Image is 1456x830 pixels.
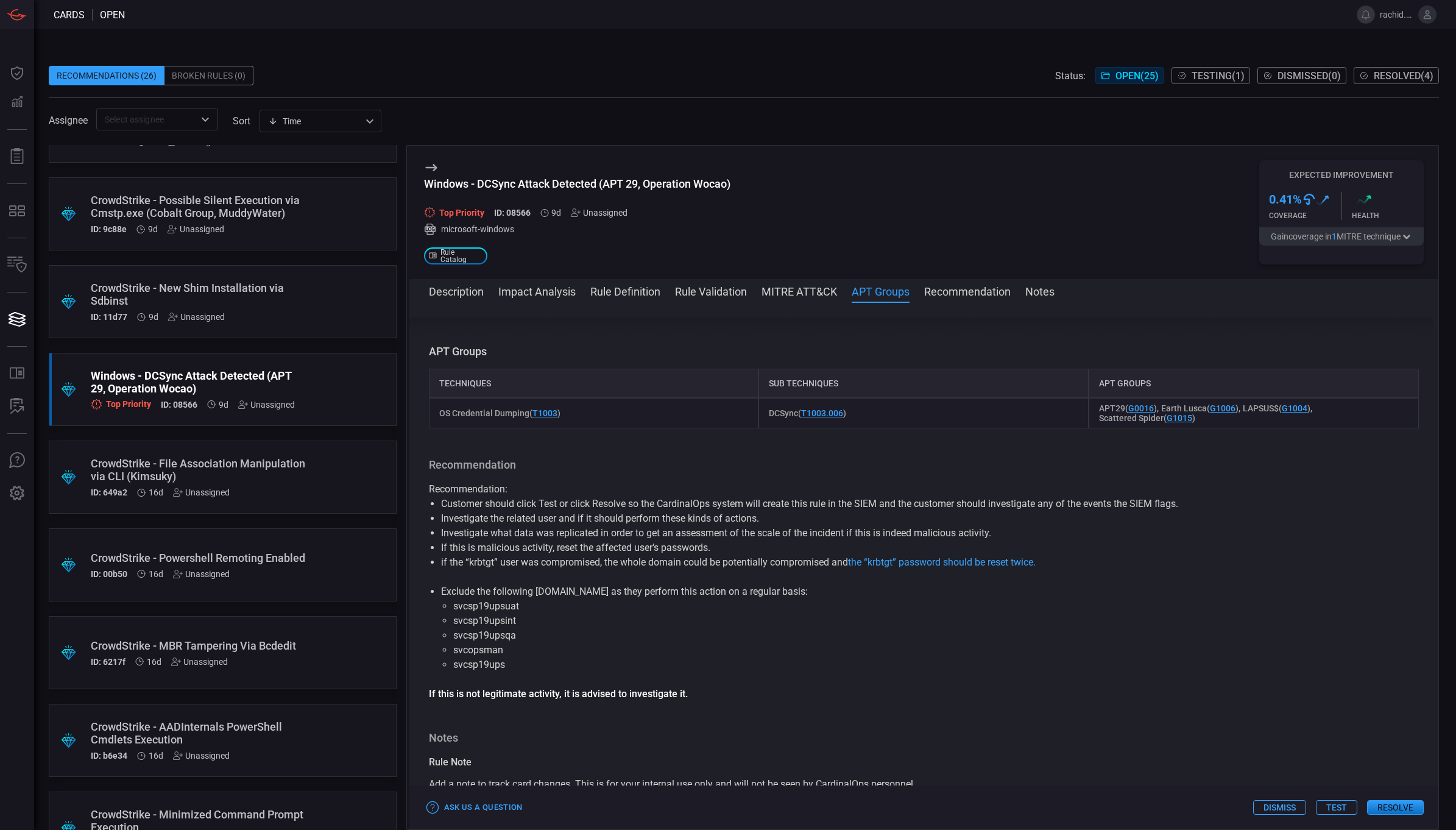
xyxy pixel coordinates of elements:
li: Investigate what data was replicated in order to get an assessment of the scale of the incident i... [441,526,1407,541]
div: Recommendations (26) [49,66,164,85]
div: APT Groups [1089,369,1419,398]
button: Ask Us a Question [424,798,526,817]
div: Unassigned [173,569,230,579]
button: Dismissed(0) [1257,67,1346,84]
div: CrowdStrike - Possible Silent Execution via Cmstp.exe (Cobalt Group, MuddyWater) [91,194,308,219]
label: sort [233,115,250,127]
button: Detections [2,88,32,117]
button: Resolve [1367,800,1424,815]
li: svcsp19upsint [453,614,1395,628]
h5: ID: 11d77 [91,312,127,322]
h3: Notes [429,731,1419,745]
button: Notes [1025,283,1055,298]
a: G1015 [1167,413,1192,423]
h5: ID: 6217f [91,657,125,667]
button: Ask Us A Question [2,446,32,475]
div: Coverage [1269,211,1341,220]
div: Windows - DCSync Attack Detected (APT 29, Operation Wocao) [91,369,308,395]
span: Aug 12, 2025 4:52 AM [149,488,163,497]
h3: Recommendation [429,458,1419,472]
button: Dismiss [1253,800,1306,815]
div: Unassigned [238,400,295,410]
strong: If this is not legitimate activity, it is advised to investigate it. [429,688,688,700]
div: CrowdStrike - Powershell Remoting Enabled [91,552,308,564]
li: Customer should click Test or click Resolve so the CardinalOps system will create this rule in th... [441,497,1407,511]
h5: ID: 9c88e [91,224,127,234]
div: microsoft-windows [424,223,730,235]
span: Aug 12, 2025 4:52 AM [147,657,161,667]
button: Rule Definition [590,283,660,298]
button: Reports [2,142,32,171]
span: Dismissed ( 0 ) [1278,70,1341,82]
button: Recommendation [924,283,1011,298]
button: Open [197,111,214,128]
div: Techniques [429,369,759,398]
h5: ID: 00b50 [91,569,127,579]
button: Preferences [2,479,32,508]
span: LAPSUS$ ( ) [1243,403,1310,413]
h3: 0.41 % [1269,192,1302,207]
div: Time [268,115,362,127]
button: Rule Validation [675,283,747,298]
li: svcsp19ups [453,658,1395,672]
span: Resolved ( 4 ) [1374,70,1433,82]
span: Aug 12, 2025 4:52 AM [149,751,163,761]
a: T1003 [532,408,557,418]
button: Resolved(4) [1354,67,1439,84]
h5: ID: 649a2 [91,488,127,497]
button: Open(25) [1095,67,1164,84]
div: CrowdStrike - MBR Tampering Via Bcdedit [91,639,308,652]
span: Status: [1055,70,1086,82]
span: Aug 19, 2025 5:24 AM [148,224,158,234]
button: Rule Catalog [2,359,32,388]
div: Health [1352,211,1424,220]
span: Aug 19, 2025 5:24 AM [551,208,561,218]
div: Unassigned [171,657,228,667]
button: Description [429,283,484,298]
div: Unassigned [168,224,224,234]
div: Unassigned [168,312,225,322]
button: Gaincoverage in1MITRE technique [1259,227,1424,246]
button: Dashboard [2,59,32,88]
span: Cards [54,9,85,21]
span: Rule Catalog [440,249,482,263]
li: Investigate the related user and if it should perform these kinds of actions. [441,511,1407,526]
span: OS Credential Dumping ( ) [439,408,560,418]
a: G1004 [1282,403,1307,413]
span: rachid.gottih [1380,10,1413,20]
button: Impact Analysis [498,283,576,298]
span: APT29 ( ) [1099,403,1157,413]
a: T1003.006 [801,408,843,418]
div: Top Priority [424,207,484,218]
input: Select assignee [100,112,194,127]
h3: APT Groups [429,344,1419,359]
div: Broken Rules (0) [164,66,253,85]
div: CrowdStrike - AADInternals PowerShell Cmdlets Execution [91,720,308,746]
span: Scattered Spider ( ) [1099,413,1195,423]
li: Exclude the following [DOMAIN_NAME] as they perform this action on a regular basis: [441,584,1407,672]
li: if the “krbtgt” user was compromised, the whole domain could be potentially compromised and [441,555,1407,570]
span: Open ( 25 ) [1115,70,1159,82]
li: svcsp19upsuat [453,599,1395,614]
div: Unassigned [173,488,230,497]
div: Unassigned [571,208,627,218]
li: svcsp19upsqa [453,628,1395,643]
span: Aug 19, 2025 5:24 AM [149,312,158,322]
button: APT Groups [852,283,910,298]
button: Inventory [2,250,32,280]
div: Windows - DCSync Attack Detected (APT 29, Operation Wocao) [424,177,730,190]
li: If this is malicious activity, reset the affected user’s passwords. [441,541,1407,555]
span: Earth Lusca ( ) [1161,403,1239,413]
span: 1 [1332,232,1337,241]
div: Rule Note [429,755,1419,770]
button: Testing(1) [1172,67,1250,84]
button: ALERT ANALYSIS [2,392,32,421]
div: Unassigned [173,751,230,761]
div: CrowdStrike - New Shim Installation via Sdbinst [91,282,308,307]
p: Recommendation: [429,482,1419,497]
h5: Expected Improvement [1259,170,1424,180]
a: the “krbtgt” password should be reset twice. [848,556,1036,568]
span: DCSync ( ) [769,408,846,418]
div: CrowdStrike - File Association Manipulation via CLI (Kimsuky) [91,457,308,483]
button: MITRE - Detection Posture [2,196,32,225]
